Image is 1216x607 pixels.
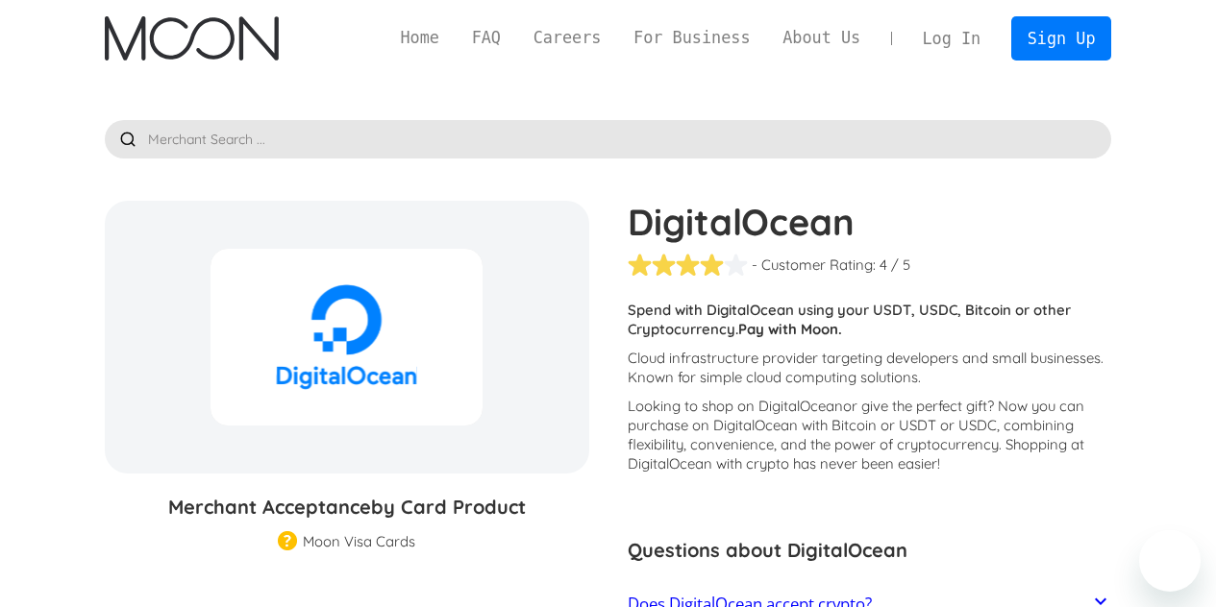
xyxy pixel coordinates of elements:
[105,16,279,61] a: home
[752,255,876,275] div: - Customer Rating:
[628,536,1112,565] h3: Questions about DigitalOcean
[843,397,987,415] span: or give the perfect gift
[303,532,415,551] div: Moon Visa Cards
[891,255,910,275] div: / 5
[1011,16,1111,60] a: Sign Up
[385,26,456,50] a: Home
[766,26,877,50] a: About Us
[628,349,1112,387] p: Cloud infrastructure provider targeting developers and small businesses. Known for simple cloud c...
[371,495,526,519] span: by Card Product
[906,17,997,60] a: Log In
[628,301,1112,339] p: Spend with DigitalOcean using your USDT, USDC, Bitcoin or other Cryptocurrency.
[517,26,617,50] a: Careers
[738,320,842,338] strong: Pay with Moon.
[628,397,1112,473] p: Looking to shop on DigitalOcean ? Now you can purchase on DigitalOcean with Bitcoin or USDT or US...
[880,255,887,275] div: 4
[105,120,1112,158] input: Merchant Search ...
[628,201,1112,243] h1: DigitalOcean
[1139,530,1201,592] iframe: Button to launch messaging window
[617,26,766,50] a: For Business
[456,26,517,50] a: FAQ
[105,493,589,522] h3: Merchant Acceptance
[105,16,279,61] img: Moon Logo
